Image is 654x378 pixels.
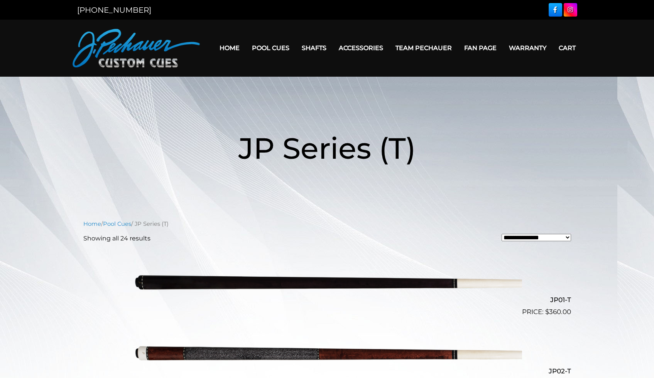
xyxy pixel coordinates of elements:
[333,38,389,58] a: Accessories
[83,220,101,227] a: Home
[389,38,458,58] a: Team Pechauer
[73,29,200,67] img: Pechauer Custom Cues
[132,249,522,314] img: JP01-T
[458,38,503,58] a: Fan Page
[246,38,296,58] a: Pool Cues
[83,364,571,378] h2: JP02-T
[545,308,571,316] bdi: 360.00
[83,249,571,317] a: JP01-T $360.00
[502,234,571,241] select: Shop order
[83,234,150,243] p: Showing all 24 results
[296,38,333,58] a: Shafts
[503,38,553,58] a: Warranty
[238,130,416,166] span: JP Series (T)
[83,220,571,228] nav: Breadcrumb
[77,5,151,15] a: [PHONE_NUMBER]
[545,308,549,316] span: $
[83,293,571,307] h2: JP01-T
[553,38,582,58] a: Cart
[103,220,131,227] a: Pool Cues
[213,38,246,58] a: Home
